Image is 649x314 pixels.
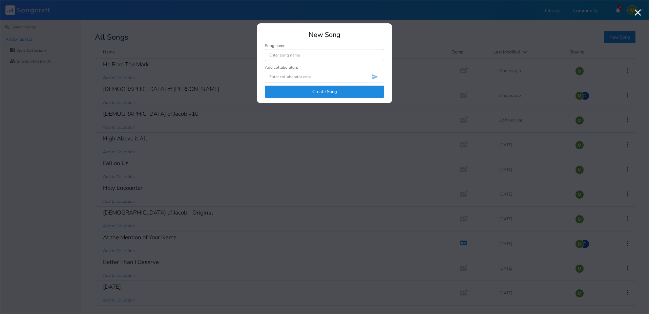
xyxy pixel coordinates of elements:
[265,86,384,98] button: Create Song
[366,71,384,83] button: Invite
[265,31,384,38] div: New Song
[265,49,384,61] input: Enter song name
[265,71,366,83] input: Enter collaborator email
[265,65,298,69] div: Add collaborators
[265,44,384,48] div: Song name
